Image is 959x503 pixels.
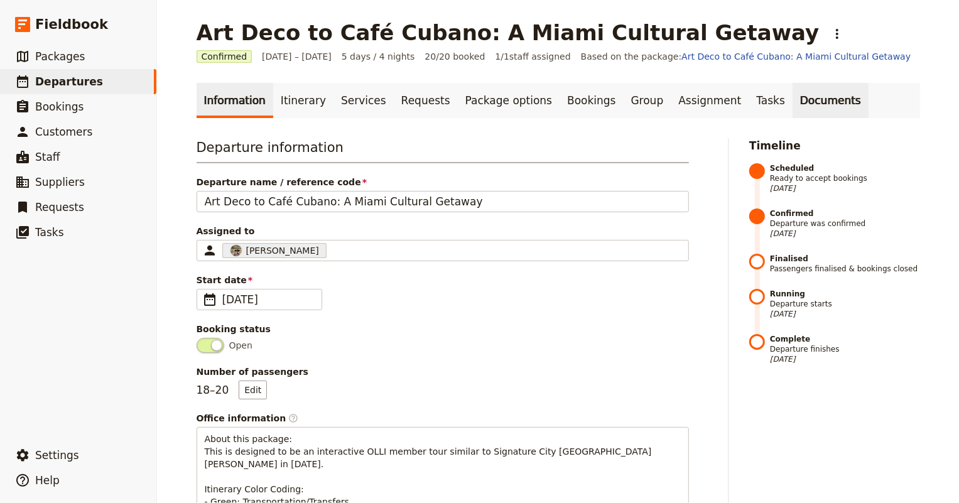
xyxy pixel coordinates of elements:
[202,292,217,307] span: ​
[581,50,911,63] span: Based on the package:
[222,292,314,307] span: [DATE]
[671,83,749,118] a: Assignment
[229,339,252,352] span: Open
[197,381,268,399] p: 18 – 20
[458,83,560,118] a: Package options
[770,254,920,264] strong: Finalised
[770,354,920,364] span: [DATE]
[35,126,92,138] span: Customers
[770,289,920,299] strong: Running
[793,83,869,118] a: Documents
[35,449,79,462] span: Settings
[35,176,85,188] span: Suppliers
[826,23,848,45] button: Actions
[197,225,689,237] span: Assigned to
[197,50,252,63] span: Confirmed
[35,15,108,34] span: Fieldbook
[329,243,332,258] input: Assigned toProfile[PERSON_NAME]Clear input
[35,201,84,214] span: Requests
[560,83,623,118] a: Bookings
[246,244,319,257] span: [PERSON_NAME]
[35,151,60,163] span: Staff
[770,229,920,239] span: [DATE]
[749,83,793,118] a: Tasks
[197,20,820,45] h1: Art Deco to Café Cubano: A Miami Cultural Getaway
[288,413,298,423] span: ​
[273,83,333,118] a: Itinerary
[749,138,920,153] h2: Timeline
[770,334,920,344] strong: Complete
[197,274,689,286] span: Start date
[770,163,920,193] span: Ready to accept bookings
[333,83,394,118] a: Services
[35,75,103,88] span: Departures
[770,183,920,193] span: [DATE]
[770,208,920,219] strong: Confirmed
[197,83,273,118] a: Information
[197,412,689,425] div: Office information
[35,226,64,239] span: Tasks
[770,289,920,319] span: Departure starts
[197,323,689,335] div: Booking status
[35,100,84,113] span: Bookings
[197,191,689,212] input: Departure name / reference code
[262,50,332,63] span: [DATE] – [DATE]
[770,254,920,274] span: Passengers finalised & bookings closed
[770,334,920,364] span: Departure finishes
[394,83,458,118] a: Requests
[35,474,60,487] span: Help
[770,163,920,173] strong: Scheduled
[35,50,85,63] span: Packages
[197,365,689,378] span: Number of passengers
[425,50,485,63] span: 20/20 booked
[342,50,415,63] span: 5 days / 4 nights
[624,83,671,118] a: Group
[197,138,689,163] h3: Departure information
[495,50,570,63] span: 1 / 1 staff assigned
[681,51,911,62] a: Art Deco to Café Cubano: A Miami Cultural Getaway
[239,381,267,399] button: Number of passengers18–20
[770,309,920,319] span: [DATE]
[197,176,689,188] span: Departure name / reference code
[230,244,242,257] img: Profile
[770,208,920,239] span: Departure was confirmed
